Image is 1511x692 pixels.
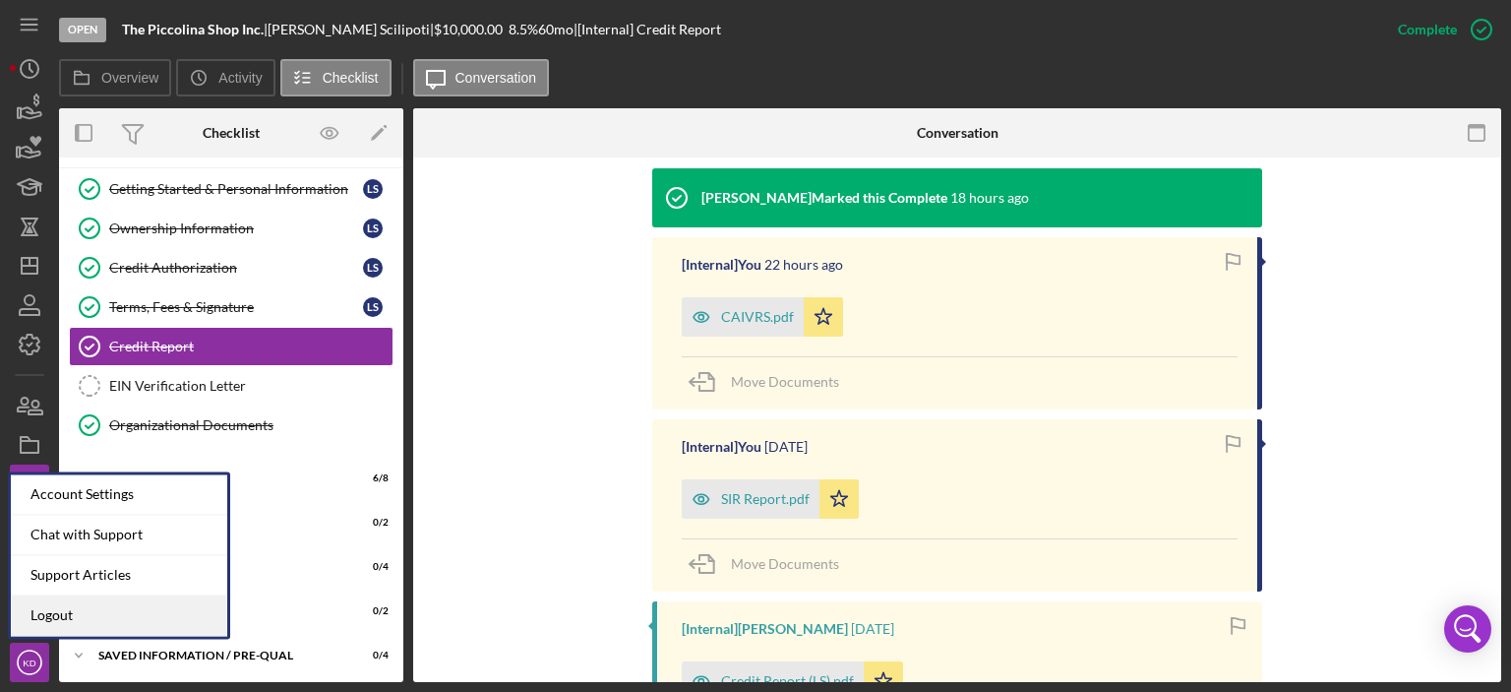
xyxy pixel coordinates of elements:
[721,309,794,325] div: CAIVRS.pdf
[69,366,393,406] a: EIN Verification Letter
[682,297,843,337] button: CAIVRS.pdf
[538,22,574,37] div: 60 mo
[109,299,363,315] div: Terms, Fees & Signature
[434,22,509,37] div: $10,000.00
[455,70,537,86] label: Conversation
[682,539,859,589] button: Move Documents
[721,673,854,689] div: Credit Report (LS).pdf
[574,22,721,37] div: | [Internal] Credit Report
[69,209,393,248] a: Ownership InformationLS
[413,59,550,96] button: Conversation
[950,190,1029,206] time: 2025-08-21 21:26
[10,643,49,682] button: KD
[1398,10,1457,49] div: Complete
[1444,605,1491,653] div: Open Intercom Messenger
[701,190,947,206] div: [PERSON_NAME] Marked this Complete
[682,439,761,455] div: [Internal] You
[1378,10,1501,49] button: Complete
[363,297,383,317] div: L S
[353,517,389,529] div: 0 / 2
[280,59,392,96] button: Checklist
[851,621,894,637] time: 2025-08-20 22:19
[764,439,808,455] time: 2025-08-21 10:33
[353,650,389,661] div: 0 / 4
[323,70,379,86] label: Checklist
[109,339,393,354] div: Credit Report
[11,515,227,555] div: Chat with Support
[23,658,35,668] text: KD
[682,479,859,519] button: SIR Report.pdf
[109,417,393,433] div: Organizational Documents
[353,472,389,484] div: 6 / 8
[11,555,227,596] a: Support Articles
[69,327,393,366] a: Credit Report
[109,220,363,236] div: Ownership Information
[98,650,339,661] div: Saved Information / Pre-Qual
[69,248,393,287] a: Credit AuthorizationLS
[682,357,859,407] button: Move Documents
[69,169,393,209] a: Getting Started & Personal InformationLS
[69,287,393,327] a: Terms, Fees & SignatureLS
[11,474,227,515] div: Account Settings
[122,22,268,37] div: |
[682,257,761,273] div: [Internal] You
[731,373,839,390] span: Move Documents
[682,621,848,637] div: [Internal] [PERSON_NAME]
[109,181,363,197] div: Getting Started & Personal Information
[509,22,538,37] div: 8.5 %
[353,605,389,617] div: 0 / 2
[218,70,262,86] label: Activity
[176,59,274,96] button: Activity
[11,596,227,636] a: Logout
[363,219,383,238] div: L S
[363,179,383,199] div: L S
[731,555,839,572] span: Move Documents
[353,561,389,573] div: 0 / 4
[764,257,843,273] time: 2025-08-21 17:23
[69,406,393,445] a: Organizational Documents
[59,59,171,96] button: Overview
[363,258,383,278] div: L S
[122,21,264,37] b: The Piccolina Shop Inc.
[917,125,998,141] div: Conversation
[109,378,393,394] div: EIN Verification Letter
[101,70,158,86] label: Overview
[721,491,810,507] div: SIR Report.pdf
[109,260,363,276] div: Credit Authorization
[59,18,106,42] div: Open
[203,125,260,141] div: Checklist
[268,22,434,37] div: [PERSON_NAME] Scilipoti |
